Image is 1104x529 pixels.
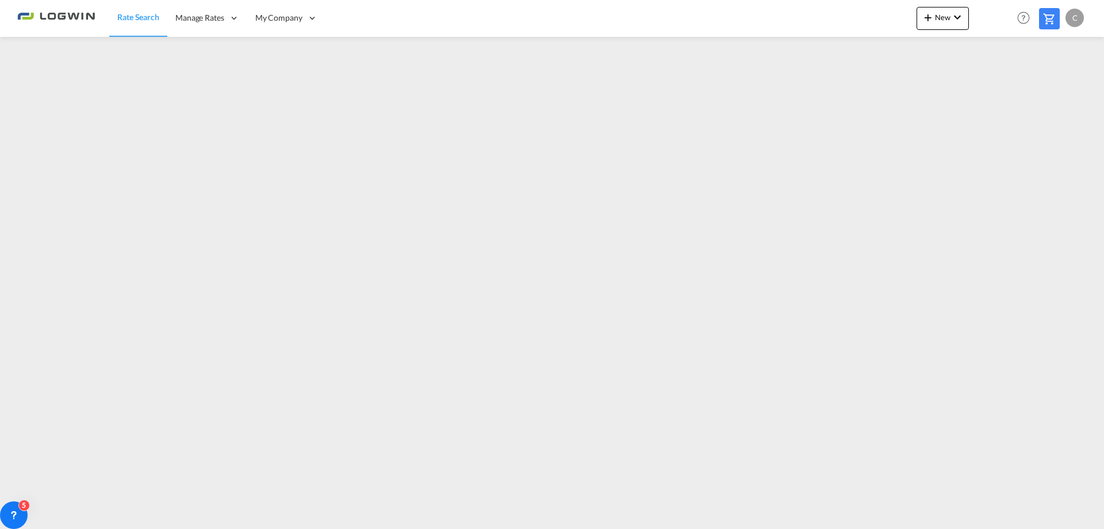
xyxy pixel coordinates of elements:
[117,12,159,22] span: Rate Search
[1065,9,1084,27] div: C
[1014,8,1033,28] span: Help
[950,10,964,24] md-icon: icon-chevron-down
[17,5,95,31] img: 2761ae10d95411efa20a1f5e0282d2d7.png
[921,10,935,24] md-icon: icon-plus 400-fg
[921,13,964,22] span: New
[917,7,969,30] button: icon-plus 400-fgNewicon-chevron-down
[1014,8,1039,29] div: Help
[255,12,302,24] span: My Company
[175,12,224,24] span: Manage Rates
